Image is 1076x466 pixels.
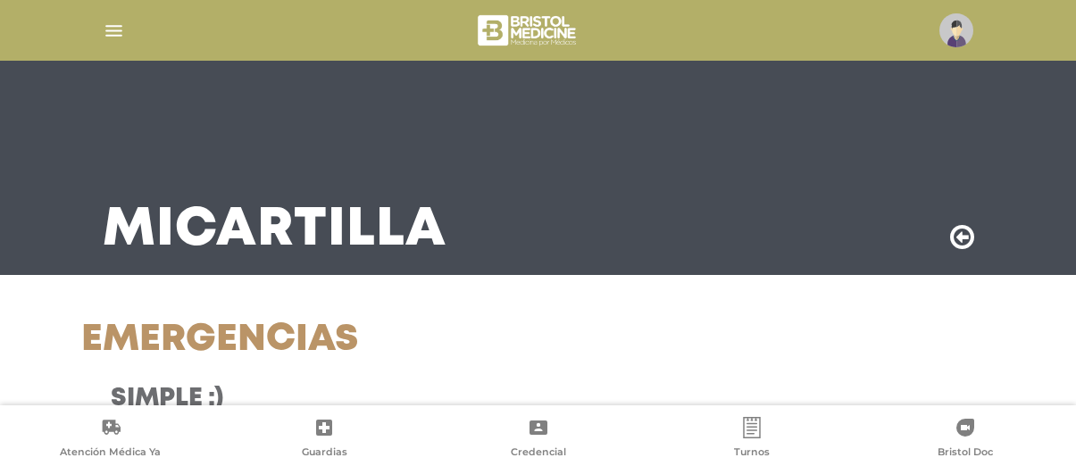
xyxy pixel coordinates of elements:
[217,417,430,462] a: Guardias
[859,417,1072,462] a: Bristol Doc
[60,445,161,462] span: Atención Médica Ya
[81,318,682,362] h1: Emergencias
[103,207,446,254] h3: Mi Cartilla
[431,417,645,462] a: Credencial
[302,445,347,462] span: Guardias
[111,384,653,414] h3: Simple ;)
[645,417,858,462] a: Turnos
[4,417,217,462] a: Atención Médica Ya
[475,9,581,52] img: bristol-medicine-blanco.png
[734,445,770,462] span: Turnos
[938,445,993,462] span: Bristol Doc
[511,445,566,462] span: Credencial
[939,13,973,47] img: profile-placeholder.svg
[103,20,125,42] img: Cober_menu-lines-white.svg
